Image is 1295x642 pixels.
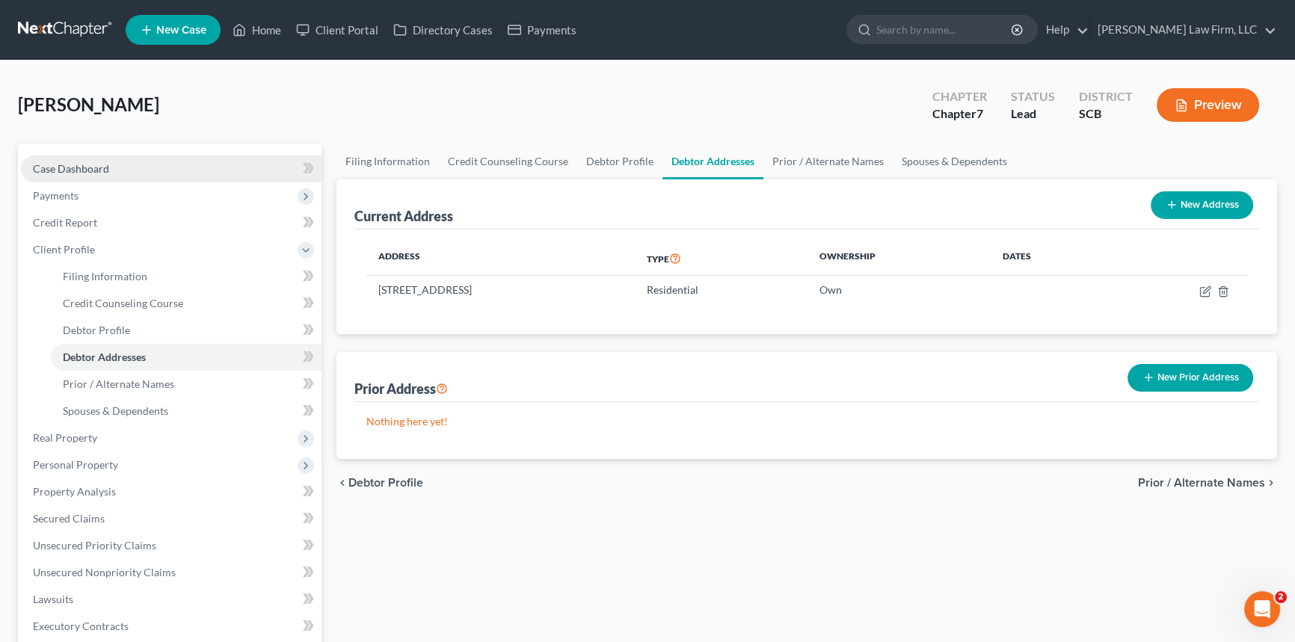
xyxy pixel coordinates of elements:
span: Debtor Profile [348,477,423,489]
td: [STREET_ADDRESS] [366,276,635,304]
a: Client Portal [289,16,386,43]
div: Chapter [932,88,987,105]
a: Debtor Profile [51,317,322,344]
button: Preview [1157,88,1259,122]
a: Case Dashboard [21,155,322,182]
a: Help [1039,16,1089,43]
span: Prior / Alternate Names [1138,477,1265,489]
a: Directory Cases [386,16,500,43]
span: 2 [1275,591,1287,603]
a: [PERSON_NAME] Law Firm, LLC [1090,16,1276,43]
span: Personal Property [33,458,118,471]
a: Executory Contracts [21,613,322,640]
span: Spouses & Dependents [63,404,168,417]
i: chevron_right [1265,477,1277,489]
span: [PERSON_NAME] [18,93,159,115]
a: Lawsuits [21,586,322,613]
span: Unsecured Nonpriority Claims [33,566,176,578]
td: Own [808,276,991,304]
span: Executory Contracts [33,620,129,632]
a: Payments [500,16,584,43]
td: Residential [635,276,808,304]
span: Real Property [33,431,97,444]
a: Debtor Profile [577,143,662,179]
span: Lawsuits [33,593,73,605]
span: Secured Claims [33,512,105,525]
a: Home [225,16,289,43]
th: Type [635,241,808,276]
div: Prior Address [354,380,448,398]
div: Lead [1011,105,1055,123]
span: Case Dashboard [33,162,109,175]
span: Filing Information [63,270,147,283]
a: Filing Information [51,263,322,290]
span: Unsecured Priority Claims [33,539,156,552]
iframe: Intercom live chat [1244,591,1280,627]
th: Address [366,241,635,276]
div: Chapter [932,105,987,123]
button: Prior / Alternate Names chevron_right [1138,477,1277,489]
span: Credit Counseling Course [63,297,183,309]
div: District [1079,88,1133,105]
a: Secured Claims [21,505,322,532]
a: Credit Counseling Course [439,143,577,179]
span: Client Profile [33,243,95,256]
a: Prior / Alternate Names [51,371,322,398]
span: Payments [33,189,79,202]
i: chevron_left [336,477,348,489]
th: Ownership [808,241,991,276]
span: Debtor Addresses [63,351,146,363]
span: Debtor Profile [63,324,130,336]
a: Debtor Addresses [662,143,763,179]
a: Credit Counseling Course [51,290,322,317]
span: Credit Report [33,216,97,229]
div: SCB [1079,105,1133,123]
a: Spouses & Dependents [51,398,322,425]
p: Nothing here yet! [366,414,1247,429]
span: New Case [156,25,206,36]
button: chevron_left Debtor Profile [336,477,423,489]
a: Unsecured Priority Claims [21,532,322,559]
span: Property Analysis [33,485,116,498]
a: Prior / Alternate Names [763,143,893,179]
a: Credit Report [21,209,322,236]
a: Filing Information [336,143,439,179]
div: Current Address [354,207,453,225]
input: Search by name... [876,16,1013,43]
th: Dates [991,241,1110,276]
a: Debtor Addresses [51,344,322,371]
a: Unsecured Nonpriority Claims [21,559,322,586]
button: New Prior Address [1128,364,1253,392]
button: New Address [1151,191,1253,219]
a: Property Analysis [21,478,322,505]
a: Spouses & Dependents [893,143,1016,179]
span: Prior / Alternate Names [63,377,174,390]
span: 7 [976,106,983,120]
div: Status [1011,88,1055,105]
